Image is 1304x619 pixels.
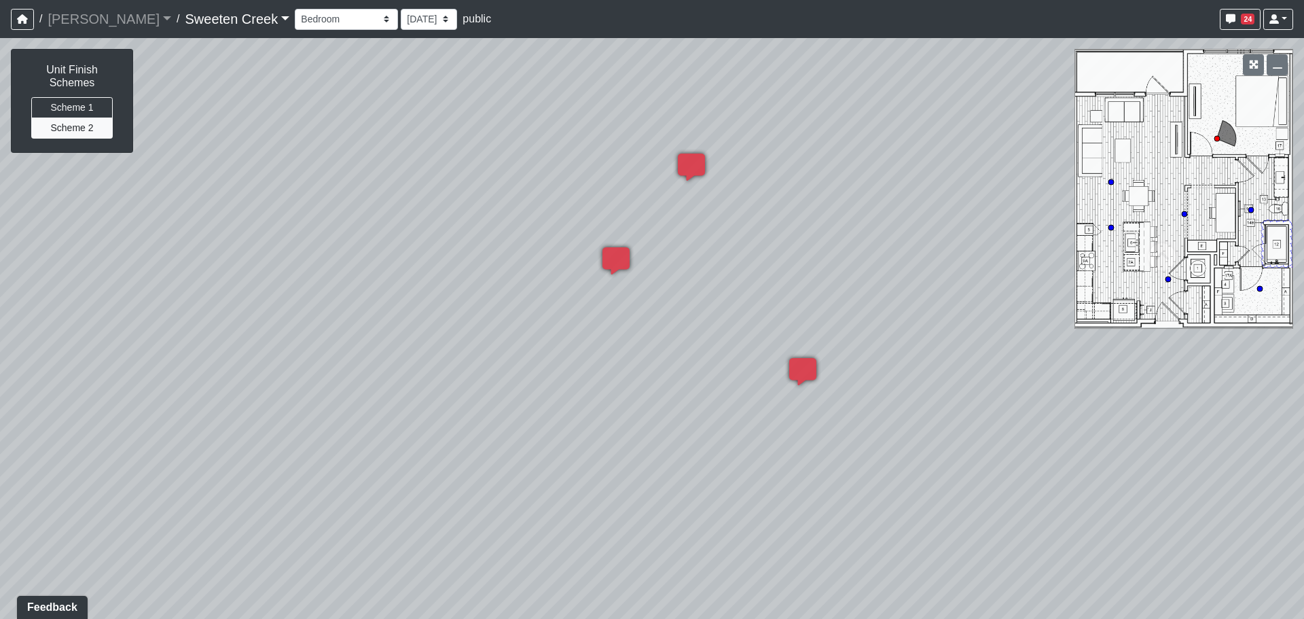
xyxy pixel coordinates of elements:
a: [PERSON_NAME] [48,5,171,33]
iframe: Ybug feedback widget [10,592,90,619]
span: / [34,5,48,33]
span: 24 [1241,14,1254,24]
button: Scheme 2 [31,118,113,139]
button: Scheme 1 [31,97,113,118]
button: 24 [1220,9,1261,30]
span: / [171,5,185,33]
h6: Unit Finish Schemes [25,63,119,89]
a: Sweeten Creek [185,5,289,33]
span: public [463,13,491,24]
